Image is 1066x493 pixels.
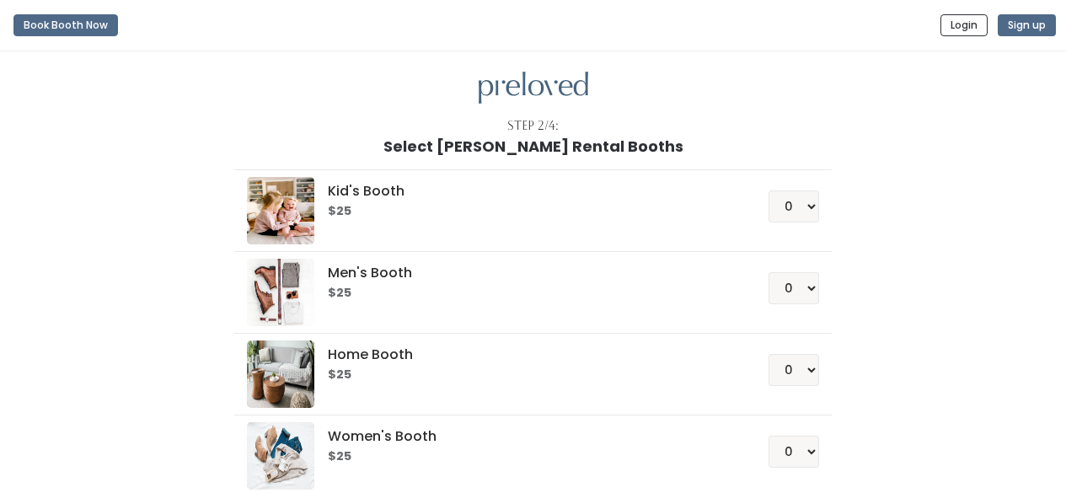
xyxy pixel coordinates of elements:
[247,422,314,490] img: preloved logo
[328,450,728,464] h6: $25
[328,347,728,362] h5: Home Booth
[998,14,1056,36] button: Sign up
[328,265,728,281] h5: Men's Booth
[328,368,728,382] h6: $25
[247,340,314,408] img: preloved logo
[328,287,728,300] h6: $25
[13,7,118,44] a: Book Booth Now
[328,184,728,199] h5: Kid's Booth
[247,259,314,326] img: preloved logo
[247,177,314,244] img: preloved logo
[328,205,728,218] h6: $25
[328,429,728,444] h5: Women's Booth
[479,72,588,104] img: preloved logo
[507,117,559,135] div: Step 2/4:
[13,14,118,36] button: Book Booth Now
[383,138,683,155] h1: Select [PERSON_NAME] Rental Booths
[940,14,988,36] button: Login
